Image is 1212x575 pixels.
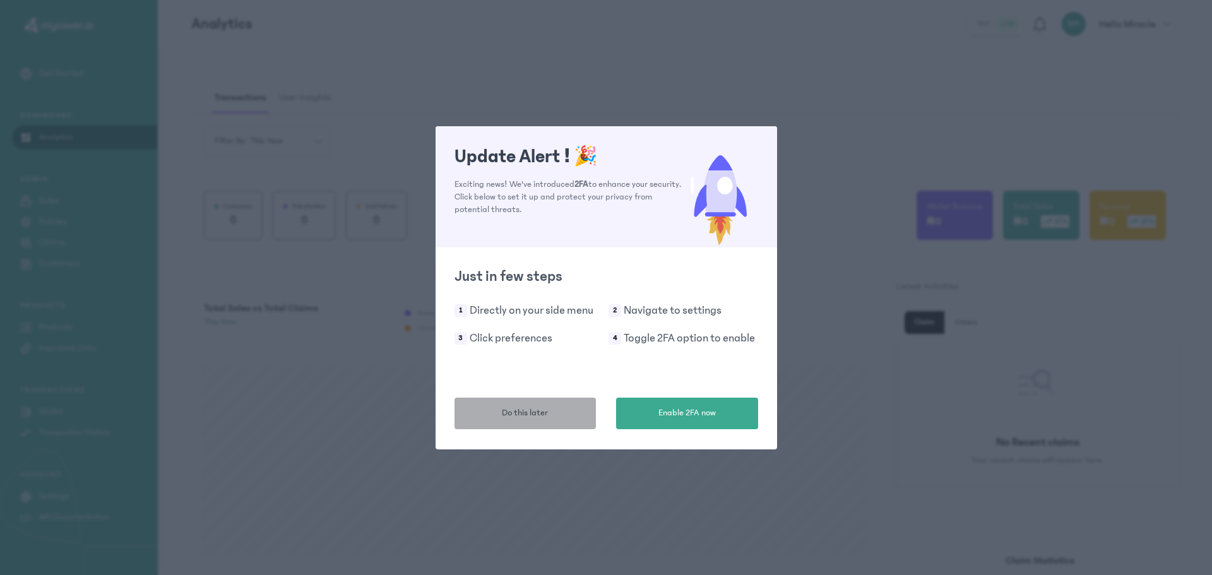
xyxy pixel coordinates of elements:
[454,304,467,317] span: 1
[470,302,593,319] p: Directly on your side menu
[658,406,716,420] span: Enable 2FA now
[502,406,548,420] span: Do this later
[609,332,621,345] span: 4
[609,304,621,317] span: 2
[624,302,722,319] p: Navigate to settings
[470,329,552,347] p: Click preferences
[454,332,467,345] span: 3
[624,329,755,347] p: Toggle 2FA option to enable
[454,145,682,168] h1: Update Alert !
[454,178,682,216] p: Exciting news! We've introduced to enhance your security. Click below to set it up and protect yo...
[616,398,758,429] button: Enable 2FA now
[574,146,597,167] span: 🎉
[454,398,597,429] button: Do this later
[454,266,758,287] h2: Just in few steps
[574,179,588,189] span: 2FA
